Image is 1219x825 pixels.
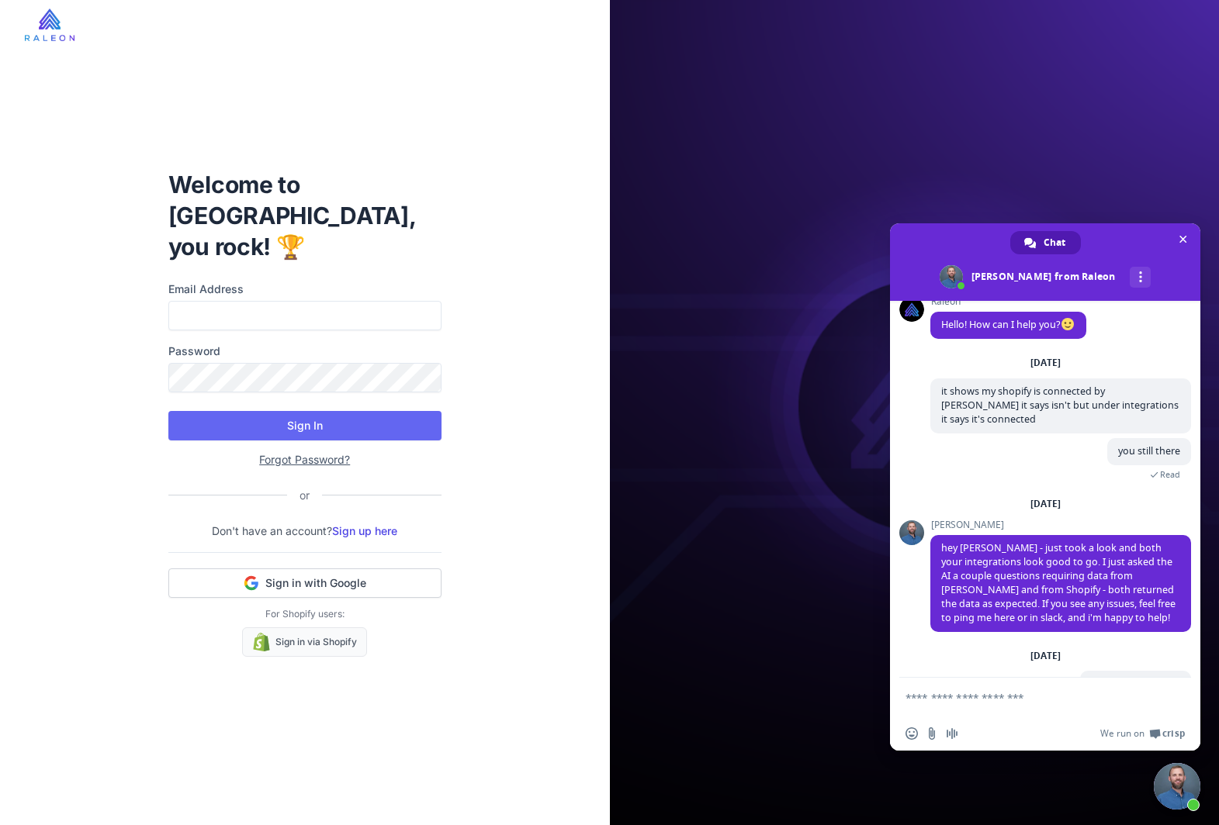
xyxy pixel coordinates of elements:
[946,727,958,740] span: Audio message
[1044,231,1065,254] span: Chat
[1175,231,1191,247] span: Close chat
[1100,727,1145,740] span: We run on
[1010,231,1081,254] a: Chat
[242,627,367,657] a: Sign in via Shopify
[168,343,442,360] label: Password
[1154,763,1200,809] a: Close chat
[926,727,938,740] span: Send a file
[1160,469,1180,480] span: Read
[168,568,442,598] button: Sign in with Google
[930,520,1191,530] span: [PERSON_NAME]
[168,607,442,621] p: For Shopify users:
[287,487,322,504] div: or
[265,575,366,591] span: Sign in with Google
[168,523,442,540] p: Don't have an account?
[332,524,397,537] a: Sign up here
[906,727,918,740] span: Insert an emoji
[1030,499,1061,509] div: [DATE]
[1030,358,1061,368] div: [DATE]
[941,541,1176,624] span: hey [PERSON_NAME] - just took a look and both your integrations look good to go. I just asked the...
[941,385,1179,426] span: it shows my shopify is connected by [PERSON_NAME] it says isn't but under integrations it says it...
[1030,651,1061,661] div: [DATE]
[168,281,442,298] label: Email Address
[168,169,442,262] h1: Welcome to [GEOGRAPHIC_DATA], you rock! 🏆
[941,318,1075,331] span: Hello! How can I help you?
[906,678,1154,716] textarea: Compose your message...
[1162,727,1185,740] span: Crisp
[25,9,74,41] img: raleon-logo-whitebg.9aac0268.jpg
[168,411,442,440] button: Sign In
[1118,444,1180,457] span: you still there
[259,453,350,466] a: Forgot Password?
[1100,727,1185,740] a: We run onCrisp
